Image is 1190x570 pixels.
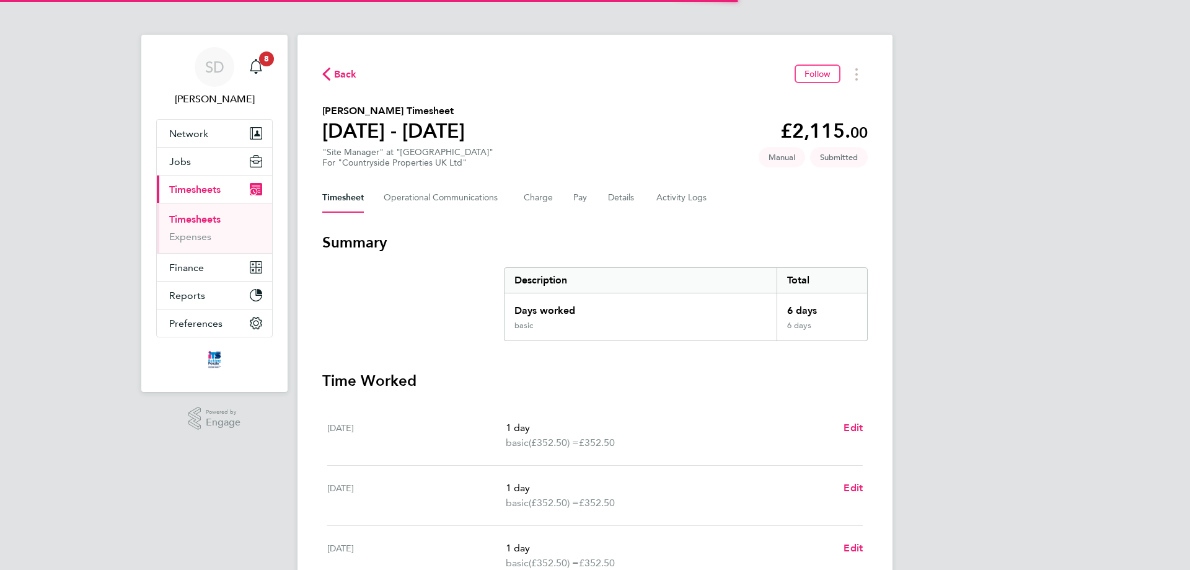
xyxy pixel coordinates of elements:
[844,541,863,556] a: Edit
[810,147,868,167] span: This timesheet is Submitted.
[505,268,777,293] div: Description
[506,481,834,496] p: 1 day
[844,542,863,554] span: Edit
[322,104,465,118] h2: [PERSON_NAME] Timesheet
[206,350,223,370] img: itsconstruction-logo-retina.png
[384,183,504,213] button: Operational Communications
[795,65,840,83] button: Follow
[579,437,615,448] span: £352.50
[322,233,868,252] h3: Summary
[322,66,357,82] button: Back
[169,318,223,329] span: Preferences
[169,156,191,167] span: Jobs
[777,293,867,321] div: 6 days
[529,557,579,569] span: (£352.50) =
[608,183,637,213] button: Details
[573,183,588,213] button: Pay
[157,148,272,175] button: Jobs
[514,321,533,331] div: basic
[188,407,241,430] a: Powered byEngage
[327,481,506,510] div: [DATE]
[156,47,273,107] a: SD[PERSON_NAME]
[844,422,863,434] span: Edit
[327,421,506,450] div: [DATE]
[169,128,208,140] span: Network
[206,407,240,417] span: Powered by
[780,119,868,143] app-decimal: £2,115.
[777,321,867,341] div: 6 days
[157,203,272,253] div: Timesheets
[844,421,863,435] a: Edit
[157,120,272,147] button: Network
[506,435,529,450] span: basic
[579,497,615,509] span: £352.50
[504,267,868,341] div: Summary
[157,282,272,309] button: Reports
[206,417,240,428] span: Engage
[506,496,529,510] span: basic
[334,67,357,82] span: Back
[141,35,288,392] nav: Main navigation
[157,309,272,337] button: Preferences
[322,371,868,391] h3: Time Worked
[169,231,211,243] a: Expenses
[157,176,272,203] button: Timesheets
[169,184,221,195] span: Timesheets
[169,290,205,301] span: Reports
[850,123,868,141] span: 00
[244,47,268,87] a: 8
[156,92,273,107] span: Stuart Douglas
[156,350,273,370] a: Go to home page
[205,59,224,75] span: SD
[169,213,221,225] a: Timesheets
[524,183,553,213] button: Charge
[844,482,863,494] span: Edit
[322,158,493,168] div: For "Countryside Properties UK Ltd"
[506,421,834,435] p: 1 day
[506,541,834,556] p: 1 day
[579,557,615,569] span: £352.50
[322,183,364,213] button: Timesheet
[759,147,805,167] span: This timesheet was manually created.
[259,51,274,66] span: 8
[529,437,579,448] span: (£352.50) =
[656,183,708,213] button: Activity Logs
[529,497,579,509] span: (£352.50) =
[804,68,831,79] span: Follow
[169,262,204,274] span: Finance
[845,65,868,84] button: Timesheets Menu
[322,118,465,143] h1: [DATE] - [DATE]
[777,268,867,293] div: Total
[844,481,863,496] a: Edit
[157,254,272,281] button: Finance
[322,147,493,168] div: "Site Manager" at "[GEOGRAPHIC_DATA]"
[505,293,777,321] div: Days worked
